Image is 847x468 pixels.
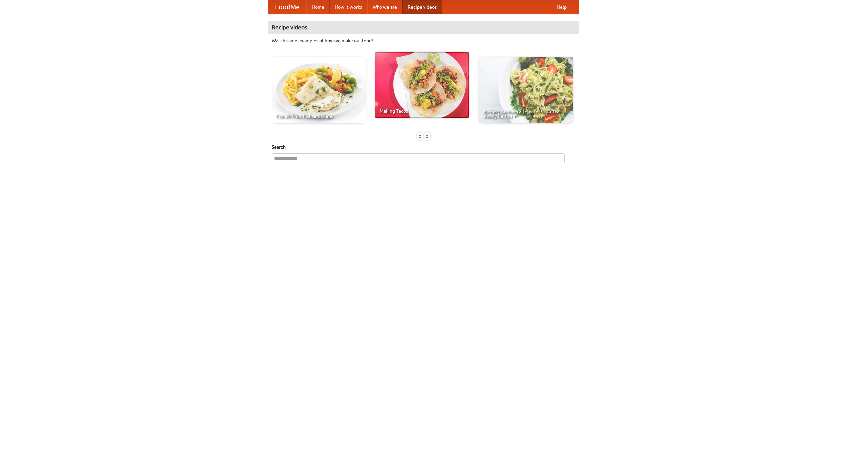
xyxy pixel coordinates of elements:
[402,0,442,14] a: Recipe videos
[306,0,330,14] a: Home
[367,0,402,14] a: Who we are
[375,52,469,118] a: Making Tacos
[380,109,465,113] span: Making Tacos
[272,144,575,150] h5: Search
[330,0,367,14] a: How it works
[484,109,568,119] span: An Easy, Summery Tomato Pasta That's Ready for Fall
[479,57,573,123] a: An Easy, Summery Tomato Pasta That's Ready for Fall
[272,57,366,123] a: French Fries Fish and Chips
[268,21,579,34] h4: Recipe videos
[276,114,361,119] span: French Fries Fish and Chips
[417,132,423,140] div: «
[424,132,430,140] div: »
[272,37,575,44] p: Watch some examples of how we make our food!
[552,0,572,14] a: Help
[268,0,306,14] a: FoodMe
